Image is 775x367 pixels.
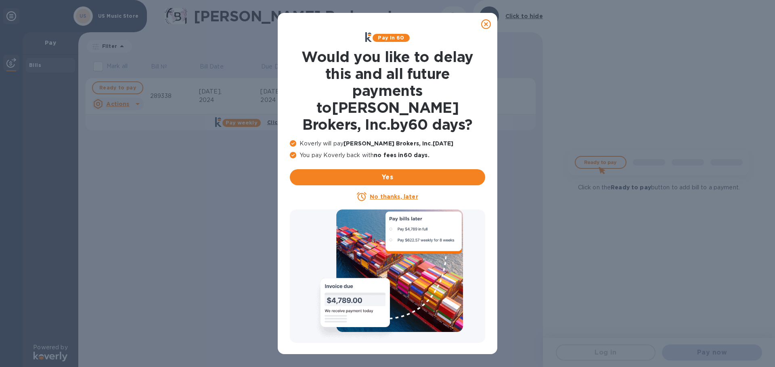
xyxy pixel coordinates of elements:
span: Yes [296,172,479,182]
b: Pay in 60 [378,35,404,41]
b: no fees in 60 days . [374,152,429,158]
h1: Would you like to delay this and all future payments to [PERSON_NAME] Brokers, Inc. by 60 days ? [290,48,485,133]
p: You pay Koverly back with [290,151,485,160]
p: Koverly will pay [290,139,485,148]
b: [PERSON_NAME] Brokers, Inc. [DATE] [344,140,453,147]
u: No thanks, later [370,193,418,200]
button: Yes [290,169,485,185]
